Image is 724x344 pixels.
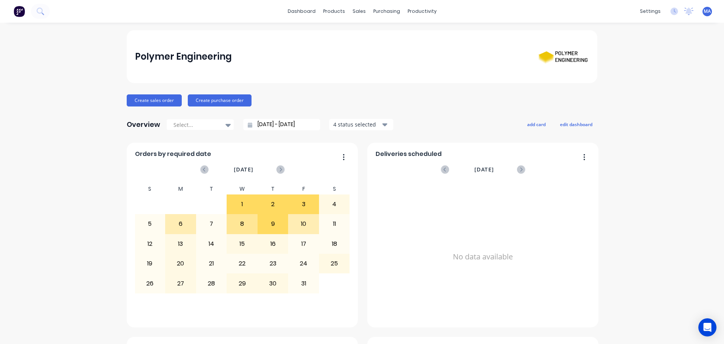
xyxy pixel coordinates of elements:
[319,254,350,273] div: 25
[258,234,288,253] div: 16
[333,120,381,128] div: 4 status selected
[135,274,165,293] div: 26
[135,150,211,159] span: Orders by required date
[319,6,349,17] div: products
[522,119,551,129] button: add card
[288,254,319,273] div: 24
[319,184,350,194] div: S
[14,6,25,17] img: Factory
[135,214,165,233] div: 5
[227,254,257,273] div: 22
[135,49,232,64] div: Polymer Engineering
[288,195,319,214] div: 3
[319,214,350,233] div: 11
[376,150,442,159] span: Deliveries scheduled
[166,214,196,233] div: 6
[196,214,227,233] div: 7
[376,184,591,330] div: No data available
[165,184,196,194] div: M
[536,42,589,71] img: Polymer Engineering
[258,214,288,233] div: 9
[258,195,288,214] div: 2
[166,254,196,273] div: 20
[188,94,252,106] button: Create purchase order
[636,6,664,17] div: settings
[319,234,350,253] div: 18
[258,184,288,194] div: T
[127,94,182,106] button: Create sales order
[258,274,288,293] div: 30
[135,184,166,194] div: S
[288,274,319,293] div: 31
[698,318,716,336] div: Open Intercom Messenger
[135,254,165,273] div: 19
[288,214,319,233] div: 10
[127,117,160,132] div: Overview
[234,165,253,174] span: [DATE]
[135,234,165,253] div: 12
[555,119,597,129] button: edit dashboard
[196,274,227,293] div: 28
[474,165,494,174] span: [DATE]
[258,254,288,273] div: 23
[227,234,257,253] div: 15
[227,274,257,293] div: 29
[704,8,711,15] span: MA
[284,6,319,17] a: dashboard
[288,234,319,253] div: 17
[196,254,227,273] div: 21
[196,234,227,253] div: 14
[288,184,319,194] div: F
[166,234,196,253] div: 13
[370,6,404,17] div: purchasing
[166,274,196,293] div: 27
[329,119,393,130] button: 4 status selected
[319,195,350,214] div: 4
[227,214,257,233] div: 8
[227,195,257,214] div: 1
[404,6,440,17] div: productivity
[349,6,370,17] div: sales
[196,184,227,194] div: T
[227,184,258,194] div: W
